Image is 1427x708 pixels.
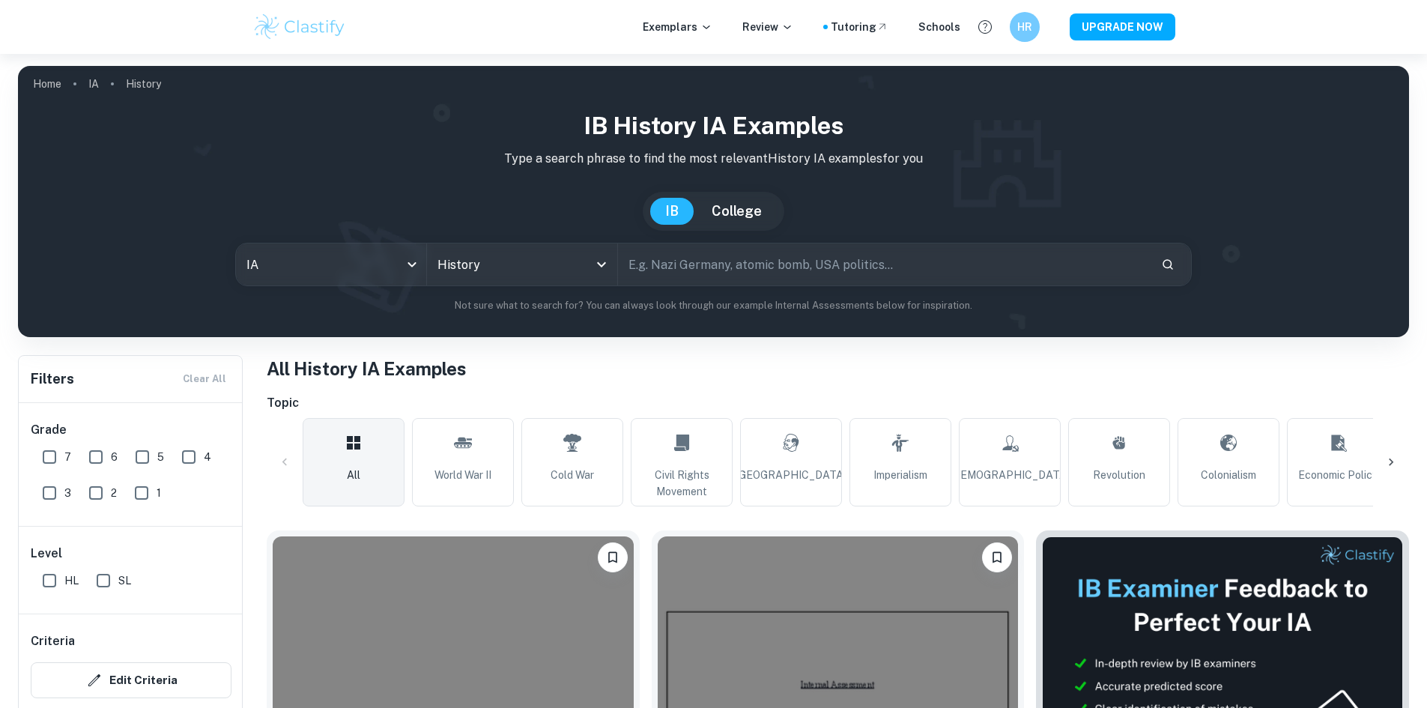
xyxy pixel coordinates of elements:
[236,243,426,285] div: IA
[33,73,61,94] a: Home
[1010,12,1040,42] button: HR
[982,542,1012,572] button: Bookmark
[618,243,1149,285] input: E.g. Nazi Germany, atomic bomb, USA politics...
[1016,19,1033,35] h6: HR
[347,467,360,483] span: All
[118,572,131,589] span: SL
[31,369,74,390] h6: Filters
[111,485,117,501] span: 2
[18,66,1409,337] img: profile cover
[434,467,491,483] span: World War II
[697,198,777,225] button: College
[643,19,712,35] p: Exemplars
[1201,467,1256,483] span: Colonialism
[31,632,75,650] h6: Criteria
[1155,252,1181,277] button: Search
[831,19,888,35] a: Tutoring
[64,485,71,501] span: 3
[64,449,71,465] span: 7
[30,298,1397,313] p: Not sure what to search for? You can always look through our example Internal Assessments below f...
[126,76,161,92] p: History
[267,394,1409,412] h6: Topic
[267,355,1409,382] h1: All History IA Examples
[157,485,161,501] span: 1
[64,572,79,589] span: HL
[591,254,612,275] button: Open
[111,449,118,465] span: 6
[31,421,231,439] h6: Grade
[30,150,1397,168] p: Type a search phrase to find the most relevant History IA examples for you
[598,542,628,572] button: Bookmark
[1093,467,1145,483] span: Revolution
[551,467,594,483] span: Cold War
[972,14,998,40] button: Help and Feedback
[736,467,846,483] span: [GEOGRAPHIC_DATA]
[31,545,231,563] h6: Level
[742,19,793,35] p: Review
[637,467,726,500] span: Civil Rights Movement
[252,12,348,42] img: Clastify logo
[873,467,927,483] span: Imperialism
[30,108,1397,144] h1: IB History IA examples
[88,73,99,94] a: IA
[157,449,164,465] span: 5
[31,662,231,698] button: Edit Criteria
[950,467,1070,483] span: [DEMOGRAPHIC_DATA]
[1070,13,1175,40] button: UPGRADE NOW
[1298,467,1378,483] span: Economic Policy
[204,449,211,465] span: 4
[918,19,960,35] a: Schools
[650,198,694,225] button: IB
